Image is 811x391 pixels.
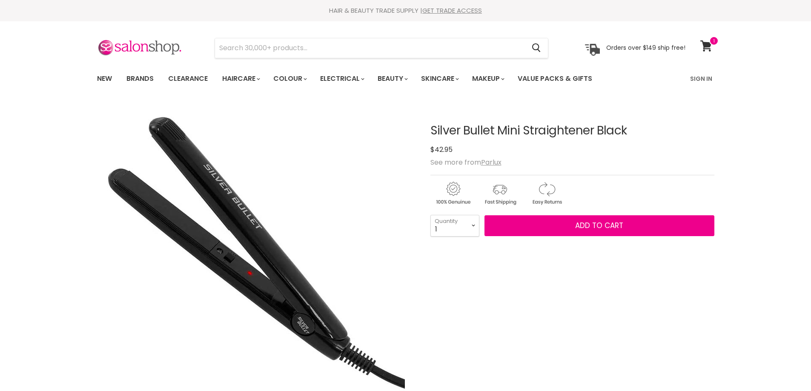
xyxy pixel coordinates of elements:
img: returns.gif [524,180,569,206]
img: genuine.gif [430,180,476,206]
button: Add to cart [484,215,714,237]
div: HAIR & BEAUTY TRADE SUPPLY | [86,6,725,15]
h1: Silver Bullet Mini Straightener Black [430,124,714,137]
a: Value Packs & Gifts [511,70,599,88]
input: Search [215,38,525,58]
p: Orders over $149 ship free! [606,44,685,51]
a: Parlux [481,157,502,167]
a: Makeup [466,70,510,88]
span: See more from [430,157,502,167]
img: shipping.gif [477,180,522,206]
a: Brands [120,70,160,88]
a: Electrical [314,70,370,88]
span: $42.95 [430,145,453,154]
nav: Main [86,66,725,91]
ul: Main menu [91,66,642,91]
a: New [91,70,118,88]
form: Product [215,38,548,58]
button: Search [525,38,548,58]
a: Clearance [162,70,214,88]
a: Sign In [685,70,717,88]
select: Quantity [430,215,479,236]
span: Add to cart [575,220,623,231]
a: Skincare [415,70,464,88]
a: Haircare [216,70,265,88]
a: GET TRADE ACCESS [422,6,482,15]
a: Beauty [371,70,413,88]
a: Colour [267,70,312,88]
